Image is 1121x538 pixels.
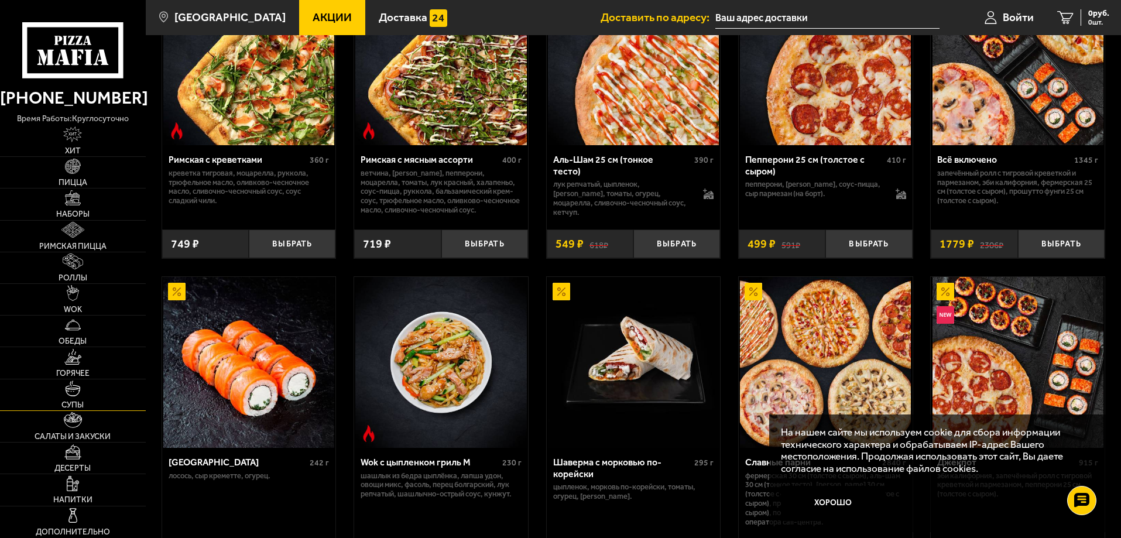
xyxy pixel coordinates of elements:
span: 230 г [502,458,522,468]
button: Выбрать [633,229,720,258]
img: Джекпот [933,277,1103,448]
img: Славные парни [740,277,911,448]
span: Римская пицца [39,242,107,251]
span: Горячее [56,369,90,378]
div: Римская с креветками [169,154,307,165]
span: 410 г [887,155,906,165]
img: Острое блюдо [360,122,378,140]
span: Роллы [59,274,87,282]
p: цыпленок, морковь по-корейски, томаты, огурец, [PERSON_NAME]. [553,482,714,501]
div: Аль-Шам 25 см (тонкое тесто) [553,154,692,176]
div: Шаверма с морковью по-корейски [553,457,692,479]
span: 242 г [310,458,329,468]
span: Доставить по адресу: [601,12,715,23]
img: Акционный [553,283,570,300]
p: креветка тигровая, моцарелла, руккола, трюфельное масло, оливково-чесночное масло, сливочно-чесно... [169,169,330,206]
a: АкционныйШаверма с морковью по-корейски [547,277,721,448]
span: Хит [65,147,81,155]
img: Острое блюдо [168,122,186,140]
p: лук репчатый, цыпленок, [PERSON_NAME], томаты, огурец, моцарелла, сливочно-чесночный соус, кетчуп. [553,180,692,217]
span: 390 г [694,155,714,165]
button: Выбрать [1018,229,1105,258]
div: Wok с цыпленком гриль M [361,457,499,468]
span: 400 г [502,155,522,165]
span: 549 ₽ [556,238,584,250]
span: Напитки [53,496,92,504]
p: Фермерская 30 см (толстое с сыром), Аль-Шам 30 см (тонкое тесто), [PERSON_NAME] 30 см (толстое с ... [745,471,906,527]
span: Десерты [54,464,91,472]
span: [GEOGRAPHIC_DATA] [174,12,286,23]
a: Острое блюдоWok с цыпленком гриль M [354,277,528,448]
span: Войти [1003,12,1034,23]
img: Филадельфия [163,277,334,448]
img: Wok с цыпленком гриль M [355,277,526,448]
s: 618 ₽ [589,238,608,250]
span: WOK [64,306,82,314]
span: 0 руб. [1088,9,1109,18]
s: 591 ₽ [781,238,800,250]
span: Пицца [59,179,87,187]
span: 360 г [310,155,329,165]
p: пепперони, [PERSON_NAME], соус-пицца, сыр пармезан (на борт). [745,180,884,198]
span: 749 ₽ [171,238,199,250]
a: АкционныйСлавные парни [739,277,913,448]
span: 295 г [694,458,714,468]
input: Ваш адрес доставки [715,7,940,29]
div: Римская с мясным ассорти [361,154,499,165]
img: Острое блюдо [360,425,378,443]
span: Обеды [59,337,87,345]
span: 0 шт. [1088,19,1109,26]
button: Хорошо [781,486,886,521]
img: 15daf4d41897b9f0e9f617042186c801.svg [430,9,447,27]
button: Выбрать [249,229,335,258]
s: 2306 ₽ [980,238,1003,250]
span: 719 ₽ [363,238,391,250]
p: На нашем сайте мы используем cookie для сбора информации технического характера и обрабатываем IP... [781,426,1087,475]
span: 1779 ₽ [940,238,974,250]
span: Дополнительно [36,528,110,536]
span: Наборы [56,210,90,218]
img: Акционный [168,283,186,300]
span: Супы [61,401,84,409]
span: 1345 г [1074,155,1098,165]
div: [GEOGRAPHIC_DATA] [169,457,307,468]
span: Доставка [379,12,427,23]
span: Акции [313,12,352,23]
img: Акционный [745,283,762,300]
img: Новинка [937,306,954,324]
img: Акционный [937,283,954,300]
button: Выбрать [441,229,528,258]
span: Салаты и закуски [35,433,111,441]
p: ветчина, [PERSON_NAME], пепперони, моцарелла, томаты, лук красный, халапеньо, соус-пицца, руккола... [361,169,522,215]
p: Запечённый ролл с тигровой креветкой и пармезаном, Эби Калифорния, Фермерская 25 см (толстое с сы... [937,169,1098,206]
p: шашлык из бедра цыплёнка, лапша удон, овощи микс, фасоль, перец болгарский, лук репчатый, шашлычн... [361,471,522,499]
p: лосось, Сыр креметте, огурец. [169,471,330,481]
span: 499 ₽ [748,238,776,250]
a: АкционныйНовинкаДжекпот [931,277,1105,448]
button: Выбрать [825,229,912,258]
div: Всё включено [937,154,1071,165]
a: АкционныйФиладельфия [162,277,336,448]
div: Пепперони 25 см (толстое с сыром) [745,154,884,176]
div: Славные парни [745,457,879,468]
img: Шаверма с морковью по-корейски [548,277,719,448]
